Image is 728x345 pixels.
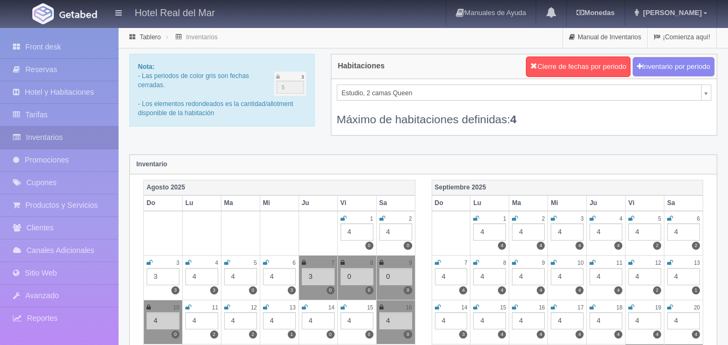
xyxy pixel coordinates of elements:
small: 6 [697,216,700,222]
label: 4 [576,242,584,250]
label: 0 [365,330,373,339]
th: Vi [626,195,664,211]
th: Ma [509,195,548,211]
small: 18 [616,305,622,311]
label: 1 [288,330,296,339]
div: 0 [341,268,373,285]
div: 4 [379,312,412,329]
small: 10 [174,305,179,311]
div: - Las periodos de color gris son fechas cerradas. - Los elementos redondeados es la cantidad/allo... [129,54,315,126]
div: 4 [590,223,622,241]
small: 9 [409,260,412,266]
label: 0 [365,286,373,294]
small: 1 [370,216,373,222]
label: 4 [498,242,506,250]
small: 4 [215,260,218,266]
div: 4 [147,312,179,329]
h4: Habitaciones [338,62,385,70]
small: 8 [370,260,373,266]
div: 4 [473,268,506,285]
div: 4 [628,268,661,285]
div: 4 [512,223,545,241]
th: Do [144,195,183,211]
th: Sa [376,195,415,211]
th: Ju [587,195,626,211]
th: Ju [299,195,337,211]
a: Estudio, 2 camas Queen [337,85,711,101]
th: Mi [548,195,587,211]
label: 2 [653,286,661,294]
div: 4 [473,223,506,241]
label: 2 [692,242,700,250]
a: Manual de Inventarios [563,27,647,48]
small: 14 [461,305,467,311]
small: 3 [176,260,179,266]
small: 7 [331,260,335,266]
label: 3 [288,286,296,294]
div: 4 [435,268,468,285]
div: 4 [341,312,373,329]
label: 0 [249,286,257,294]
label: 4 [614,286,622,294]
small: 8 [503,260,507,266]
label: 4 [614,242,622,250]
span: [PERSON_NAME] [640,9,702,17]
div: 4 [590,268,622,285]
label: 4 [576,330,584,339]
label: 0 [404,330,412,339]
th: Vi [337,195,376,211]
th: Sa [664,195,703,211]
div: 4 [667,268,700,285]
div: 4 [185,268,218,285]
label: 4 [498,286,506,294]
small: 12 [655,260,661,266]
label: 3 [171,286,179,294]
label: 4 [537,330,545,339]
label: 4 [537,242,545,250]
label: 2 [653,242,661,250]
small: 13 [289,305,295,311]
b: Monedas [577,9,614,17]
label: 0 [327,286,335,294]
small: 5 [254,260,257,266]
small: 19 [655,305,661,311]
div: 4 [628,223,661,241]
th: Septiembre 2025 [432,180,703,195]
a: ¡Comienza aquí! [648,27,716,48]
small: 2 [542,216,545,222]
small: 11 [212,305,218,311]
label: 4 [653,330,661,339]
img: cutoff.png [274,72,306,96]
small: 6 [293,260,296,266]
div: 4 [185,312,218,329]
label: 0 [404,242,412,250]
small: 7 [464,260,468,266]
th: Lu [182,195,221,211]
small: 4 [619,216,622,222]
label: 4 [498,330,506,339]
div: 4 [667,312,700,329]
div: 4 [302,312,335,329]
th: Ma [221,195,260,211]
a: Inventarios [186,33,218,41]
label: 4 [692,330,700,339]
small: 9 [542,260,545,266]
strong: Inventario [136,160,167,168]
div: 4 [224,312,257,329]
th: Do [432,195,470,211]
label: 4 [576,286,584,294]
small: 2 [409,216,412,222]
div: 4 [379,223,412,241]
small: 1 [503,216,507,222]
span: Estudio, 2 camas Queen [342,85,697,101]
div: 3 [302,268,335,285]
label: 0 [171,330,179,339]
small: 17 [578,305,584,311]
small: 3 [581,216,584,222]
div: 4 [435,312,468,329]
div: 4 [263,312,296,329]
div: 4 [628,312,661,329]
div: 4 [512,268,545,285]
label: 3 [210,286,218,294]
th: Lu [470,195,509,211]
